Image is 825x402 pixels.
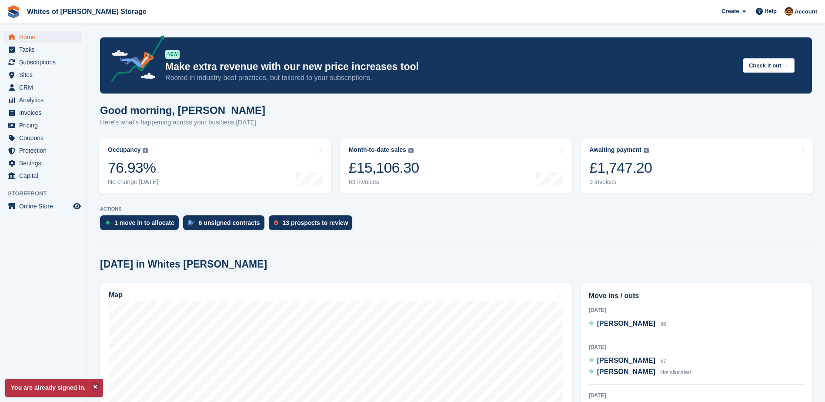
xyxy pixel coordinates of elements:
img: Eddie White [785,7,793,16]
div: [DATE] [589,343,804,351]
a: [PERSON_NAME] 66 [589,318,666,330]
span: [PERSON_NAME] [597,368,655,375]
a: Whites of [PERSON_NAME] Storage [23,4,150,19]
span: Create [721,7,739,16]
p: Here's what's happening across your business [DATE] [100,117,265,127]
a: Occupancy 76.93% No change [DATE] [99,138,331,194]
h2: Move ins / outs [589,291,804,301]
a: menu [4,200,82,212]
div: No change [DATE] [108,178,158,186]
button: Check it out → [743,58,795,73]
a: menu [4,119,82,131]
a: menu [4,94,82,106]
a: menu [4,69,82,81]
img: icon-info-grey-7440780725fd019a000dd9b08b2336e03edf1995a4989e88bcd33f0948082b44.svg [644,148,649,153]
a: menu [4,107,82,119]
img: icon-info-grey-7440780725fd019a000dd9b08b2336e03edf1995a4989e88bcd33f0948082b44.svg [143,148,148,153]
div: £15,106.30 [349,159,419,177]
a: menu [4,132,82,144]
p: Make extra revenue with our new price increases tool [165,60,736,73]
div: 1 move in to allocate [114,219,174,226]
a: Month-to-date sales £15,106.30 63 invoices [340,138,572,194]
a: [PERSON_NAME] Not allocated [589,367,691,378]
span: 57 [660,358,666,364]
span: Coupons [19,132,71,144]
img: prospect-51fa495bee0391a8d652442698ab0144808aea92771e9ea1ae160a38d050c398.svg [274,220,278,225]
span: Sites [19,69,71,81]
span: Pricing [19,119,71,131]
span: Invoices [19,107,71,119]
p: You are already signed in. [5,379,103,397]
span: Account [795,7,817,16]
img: price-adjustments-announcement-icon-8257ccfd72463d97f412b2fc003d46551f7dbcb40ab6d574587a9cd5c0d94... [104,35,165,85]
span: Capital [19,170,71,182]
h2: [DATE] in Whites [PERSON_NAME] [100,258,267,270]
div: [DATE] [589,392,804,399]
div: 9 invoices [589,178,652,186]
div: 13 prospects to review [283,219,348,226]
span: Storefront [8,189,87,198]
img: stora-icon-8386f47178a22dfd0bd8f6a31ec36ba5ce8667c1dd55bd0f319d3a0aa187defe.svg [7,5,20,18]
p: Rooted in industry best practices, but tailored to your subscriptions. [165,73,736,83]
span: Analytics [19,94,71,106]
span: [PERSON_NAME] [597,320,655,327]
a: menu [4,56,82,68]
span: CRM [19,81,71,94]
div: £1,747.20 [589,159,652,177]
span: Tasks [19,44,71,56]
a: menu [4,144,82,157]
p: ACTIONS [100,206,812,212]
span: [PERSON_NAME] [597,357,655,364]
a: 6 unsigned contracts [183,215,269,234]
div: Month-to-date sales [349,146,406,154]
span: Home [19,31,71,43]
a: Preview store [72,201,82,211]
a: 13 prospects to review [269,215,357,234]
a: menu [4,170,82,182]
h2: Map [109,291,123,299]
span: Online Store [19,200,71,212]
div: 6 unsigned contracts [199,219,260,226]
img: move_ins_to_allocate_icon-fdf77a2bb77ea45bf5b3d319d69a93e2d87916cf1d5bf7949dd705db3b84f3ca.svg [105,220,110,225]
span: Help [765,7,777,16]
span: Subscriptions [19,56,71,68]
a: 1 move in to allocate [100,215,183,234]
div: 63 invoices [349,178,419,186]
a: menu [4,81,82,94]
a: menu [4,44,82,56]
div: [DATE] [589,306,804,314]
span: Protection [19,144,71,157]
span: Settings [19,157,71,169]
span: Not allocated [660,369,691,375]
div: NEW [165,50,180,59]
div: Occupancy [108,146,140,154]
img: contract_signature_icon-13c848040528278c33f63329250d36e43548de30e8caae1d1a13099fd9432cc5.svg [188,220,194,225]
span: 66 [660,321,666,327]
a: menu [4,157,82,169]
a: menu [4,31,82,43]
a: [PERSON_NAME] 57 [589,355,666,367]
div: Awaiting payment [589,146,641,154]
div: 76.93% [108,159,158,177]
h1: Good morning, [PERSON_NAME] [100,104,265,116]
a: Awaiting payment £1,747.20 9 invoices [581,138,813,194]
img: icon-info-grey-7440780725fd019a000dd9b08b2336e03edf1995a4989e88bcd33f0948082b44.svg [408,148,414,153]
